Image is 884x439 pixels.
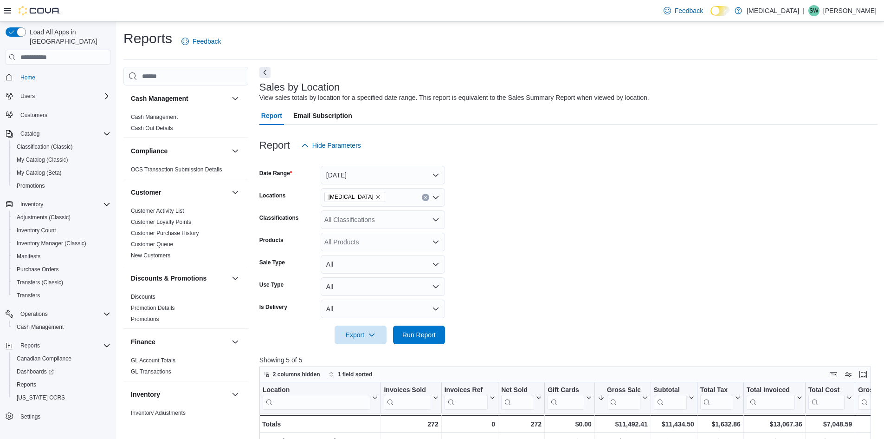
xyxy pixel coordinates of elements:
button: Gift Cards [548,386,592,410]
a: Cash Management [13,321,67,333]
a: Adjustments (Classic) [13,212,74,223]
button: Reports [17,340,44,351]
span: [MEDICAL_DATA] [329,192,374,202]
button: Next [259,67,271,78]
div: Subtotal [654,386,687,395]
div: Location [263,386,370,410]
button: Promotions [9,179,114,192]
div: $13,067.36 [747,419,802,430]
span: Promotions [131,315,159,323]
span: GL Account Totals [131,357,175,364]
button: Gross Sales [598,386,648,410]
a: My Catalog (Classic) [13,154,72,165]
button: All [321,300,445,318]
button: Clear input [422,194,429,201]
span: Inventory Count [13,225,110,236]
span: Cash Management [131,113,178,121]
span: Cash Management [13,321,110,333]
label: Use Type [259,281,284,288]
div: Sonny Wong [808,5,819,16]
span: Cash Management [17,323,64,331]
button: 1 field sorted [325,369,376,380]
label: Locations [259,192,286,199]
button: Hide Parameters [297,136,365,155]
span: Home [20,74,35,81]
button: Customers [2,108,114,122]
button: [DATE] [321,166,445,184]
span: Adjustments (Classic) [17,214,71,221]
span: Promotions [13,180,110,191]
span: Operations [17,308,110,320]
span: My Catalog (Beta) [17,169,62,177]
a: Promotions [131,316,159,322]
button: Finance [131,337,228,347]
a: Customer Loyalty Points [131,219,191,225]
div: 0 [444,419,495,430]
div: Gift Cards [548,386,584,395]
button: Users [17,91,39,102]
label: Classifications [259,214,299,222]
span: [US_STATE] CCRS [17,394,65,401]
button: My Catalog (Beta) [9,166,114,179]
span: Classification (Classic) [17,143,73,151]
button: Compliance [230,145,241,157]
span: Inventory Adjustments [131,409,186,417]
div: Invoices Sold [384,386,431,410]
label: Sale Type [259,259,285,266]
span: Muse [324,192,385,202]
button: Catalog [17,128,43,139]
button: Cash Management [9,321,114,334]
span: Inventory [17,199,110,210]
button: Adjustments (Classic) [9,211,114,224]
div: Subtotal [654,386,687,410]
span: Reports [17,381,36,388]
span: 2 columns hidden [273,371,320,378]
button: Total Cost [808,386,852,410]
div: $11,492.41 [598,419,648,430]
a: Promotion Details [131,305,175,311]
span: Customer Queue [131,241,173,248]
button: Export [335,326,387,344]
label: Is Delivery [259,303,287,311]
span: Operations [20,310,48,318]
button: Total Invoiced [747,386,802,410]
span: My Catalog (Classic) [13,154,110,165]
button: Transfers (Classic) [9,276,114,289]
span: Inventory Manager (Classic) [17,240,86,247]
a: Settings [17,411,44,422]
span: Dashboards [17,368,54,375]
span: Manifests [17,253,40,260]
button: Canadian Compliance [9,352,114,365]
span: Customers [20,111,47,119]
button: Operations [17,308,52,320]
button: Keyboard shortcuts [828,369,839,380]
button: Settings [2,410,114,423]
h3: Compliance [131,146,168,156]
h3: Inventory [131,390,160,399]
button: Customer [230,187,241,198]
div: Total Cost [808,386,845,410]
button: Display options [843,369,854,380]
h3: Discounts & Promotions [131,274,206,283]
h3: Report [259,140,290,151]
div: Gross Sales [607,386,640,395]
div: Invoices Ref [444,386,487,395]
span: Reports [20,342,40,349]
a: Customer Purchase History [131,230,199,236]
a: Customer Activity List [131,208,184,214]
a: Dashboards [13,366,58,377]
span: Purchase Orders [17,266,59,273]
button: Reports [9,378,114,391]
button: Transfers [9,289,114,302]
span: GL Transactions [131,368,171,375]
span: Transfers [13,290,110,301]
span: Dashboards [13,366,110,377]
span: Home [17,71,110,83]
span: New Customers [131,252,170,259]
button: Net Sold [501,386,542,410]
button: Invoices Sold [384,386,438,410]
div: Invoices Ref [444,386,487,410]
span: My Catalog (Classic) [17,156,68,164]
div: Total Tax [700,386,733,410]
